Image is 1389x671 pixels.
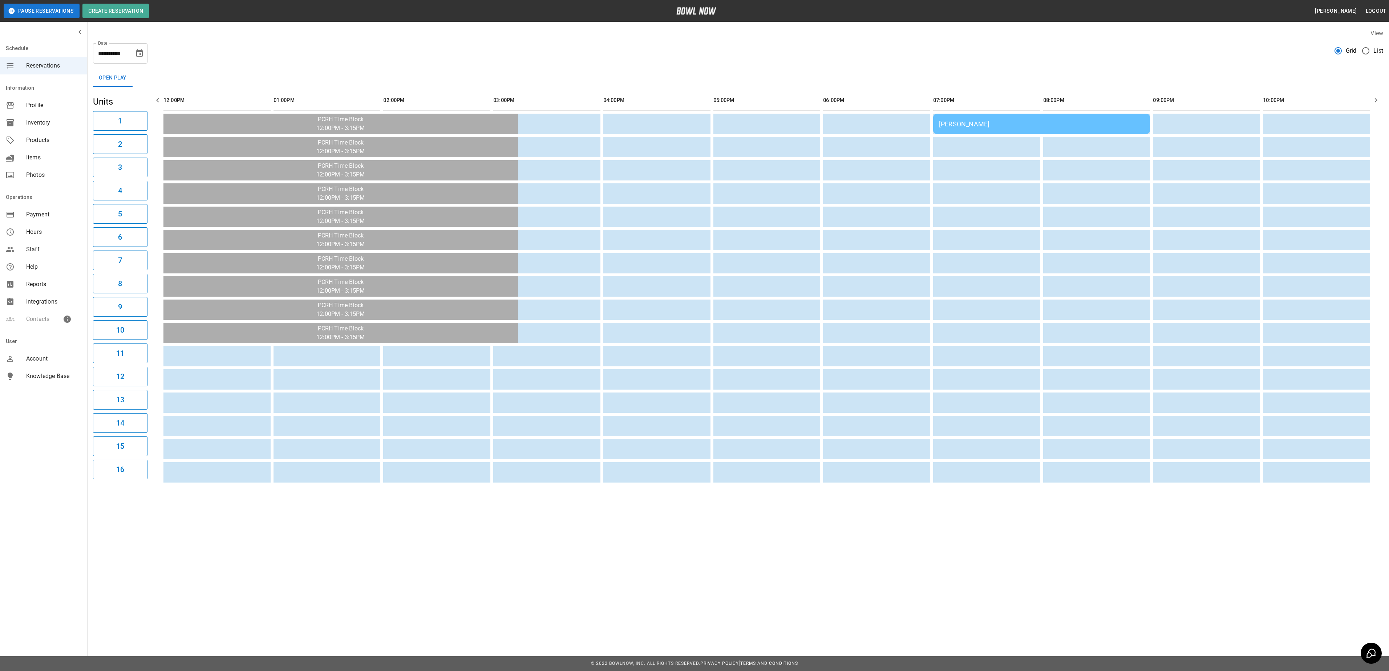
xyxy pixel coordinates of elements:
[93,111,147,131] button: 1
[26,136,81,145] span: Products
[93,204,147,224] button: 5
[118,138,122,150] h6: 2
[93,96,147,107] h5: Units
[93,297,147,317] button: 9
[26,280,81,289] span: Reports
[4,4,80,18] button: Pause Reservations
[26,372,81,381] span: Knowledge Base
[26,228,81,236] span: Hours
[1312,4,1360,18] button: [PERSON_NAME]
[713,90,821,111] th: 05:00PM
[132,46,147,61] button: Choose date, selected date is Sep 13, 2025
[93,460,147,479] button: 16
[26,354,81,363] span: Account
[823,90,930,111] th: 06:00PM
[161,87,1373,485] table: sticky table
[383,90,490,111] th: 02:00PM
[93,158,147,177] button: 3
[1263,90,1370,111] th: 10:00PM
[1370,30,1383,37] label: View
[274,90,381,111] th: 01:00PM
[1153,90,1260,111] th: 09:00PM
[118,278,122,289] h6: 8
[26,153,81,162] span: Items
[93,134,147,154] button: 2
[163,90,271,111] th: 12:00PM
[116,440,124,452] h6: 15
[933,90,1040,111] th: 07:00PM
[493,90,600,111] th: 03:00PM
[26,171,81,179] span: Photos
[26,297,81,306] span: Integrations
[603,90,710,111] th: 04:00PM
[591,661,700,666] span: © 2022 BowlNow, Inc. All Rights Reserved.
[93,69,1383,87] div: inventory tabs
[740,661,798,666] a: Terms and Conditions
[1363,4,1389,18] button: Logout
[116,464,124,475] h6: 16
[116,394,124,406] h6: 13
[26,101,81,110] span: Profile
[93,413,147,433] button: 14
[118,231,122,243] h6: 6
[93,251,147,270] button: 7
[93,320,147,340] button: 10
[93,436,147,456] button: 15
[676,7,716,15] img: logo
[118,115,122,127] h6: 1
[26,61,81,70] span: Reservations
[1043,90,1150,111] th: 08:00PM
[1373,46,1383,55] span: List
[939,120,1144,128] div: [PERSON_NAME]
[116,371,124,382] h6: 12
[116,347,124,359] h6: 11
[82,4,149,18] button: Create Reservation
[1346,46,1357,55] span: Grid
[26,210,81,219] span: Payment
[26,118,81,127] span: Inventory
[93,227,147,247] button: 6
[93,69,132,87] button: Open Play
[93,274,147,293] button: 8
[116,417,124,429] h6: 14
[700,661,739,666] a: Privacy Policy
[93,390,147,410] button: 13
[93,367,147,386] button: 12
[93,181,147,200] button: 4
[26,245,81,254] span: Staff
[118,208,122,220] h6: 5
[118,185,122,196] h6: 4
[118,301,122,313] h6: 9
[93,343,147,363] button: 11
[26,263,81,271] span: Help
[118,255,122,266] h6: 7
[116,324,124,336] h6: 10
[118,162,122,173] h6: 3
